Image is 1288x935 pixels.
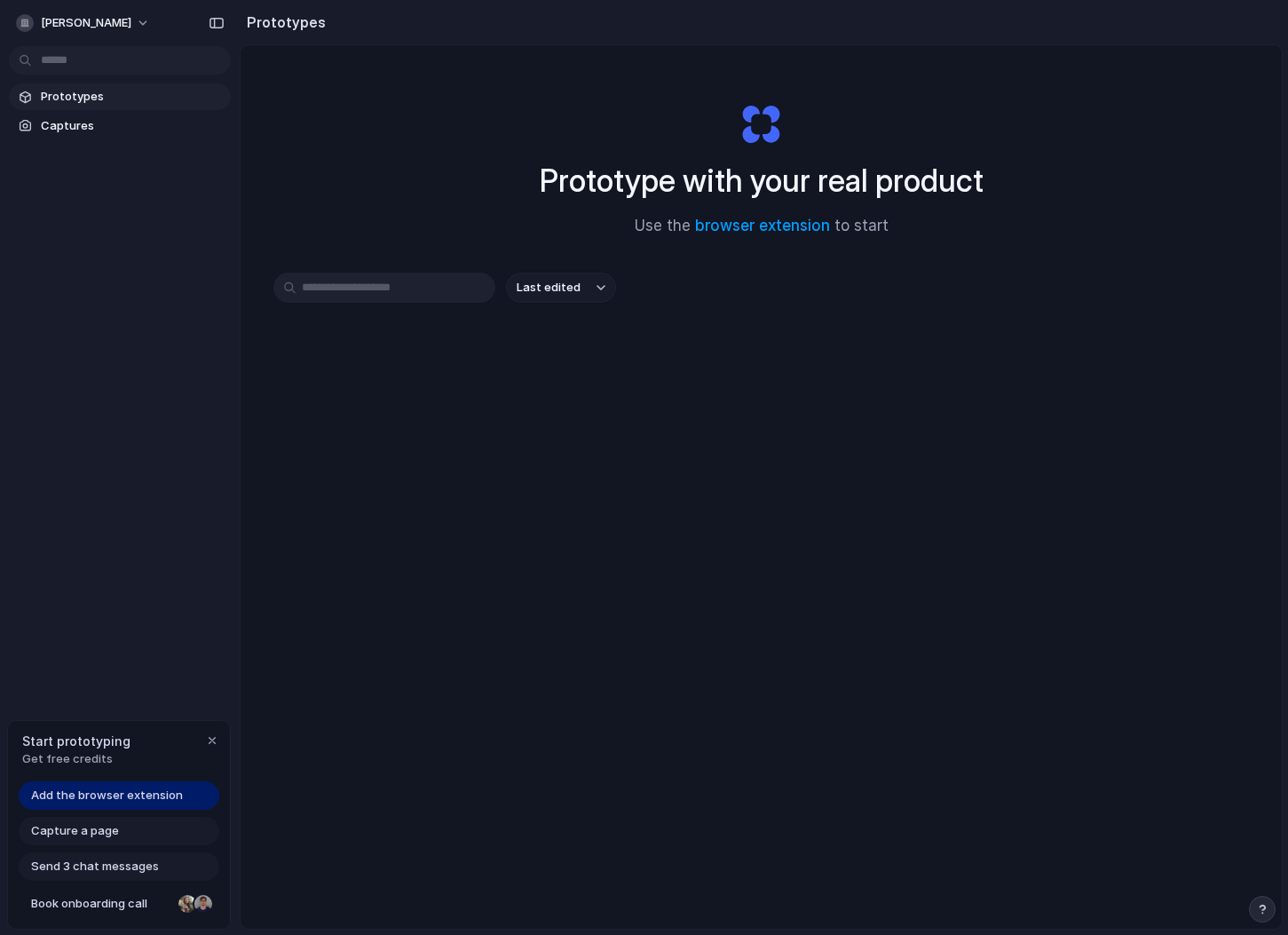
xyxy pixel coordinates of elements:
[177,893,198,915] div: Nicole Kubica
[9,9,159,37] button: [PERSON_NAME]
[9,83,231,110] a: Prototypes
[635,215,889,238] span: Use the to start
[31,895,171,913] span: Book onboarding call
[695,217,830,234] a: browser extension
[517,279,581,297] span: Last edited
[41,14,131,32] span: [PERSON_NAME]
[22,732,130,750] span: Start prototyping
[540,157,984,204] h1: Prototype with your real product
[240,12,326,33] h2: Prototypes
[31,858,159,876] span: Send 3 chat messages
[41,117,224,135] span: Captures
[31,787,183,804] span: Add the browser extension
[506,273,616,303] button: Last edited
[41,88,224,106] span: Prototypes
[193,893,214,915] div: Christian Iacullo
[31,822,119,840] span: Capture a page
[22,750,130,768] span: Get free credits
[9,113,231,139] a: Captures
[19,890,219,918] a: Book onboarding call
